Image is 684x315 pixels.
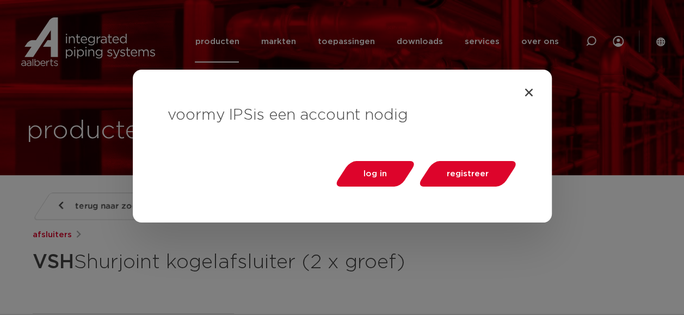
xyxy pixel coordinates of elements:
span: log in [363,170,387,178]
a: registreer [416,161,519,187]
span: registreer [447,170,489,178]
span: my IPS [201,108,253,123]
a: Close [523,87,534,98]
a: log in [333,161,417,187]
h3: voor is een account nodig [168,104,517,126]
